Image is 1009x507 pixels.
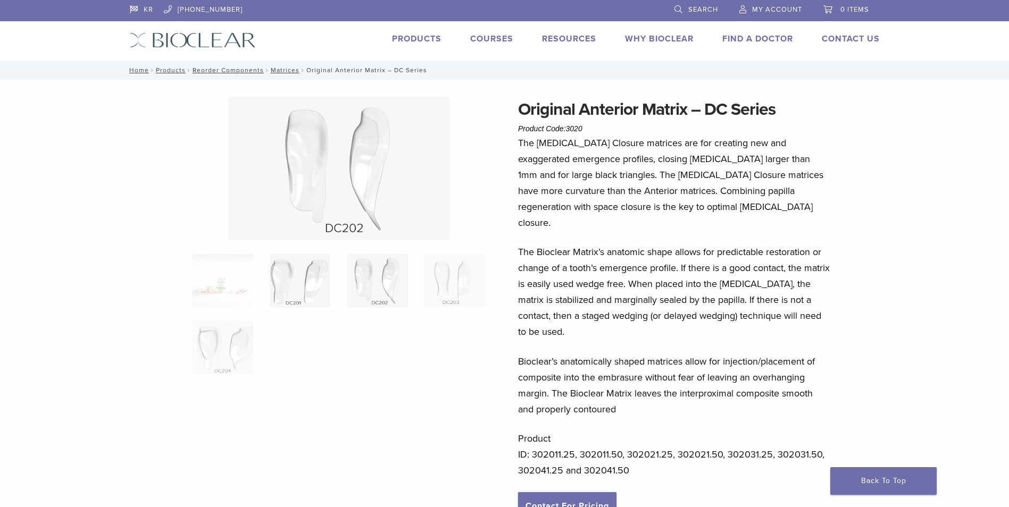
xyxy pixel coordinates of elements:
span: 0 items [840,5,869,14]
a: Find A Doctor [722,33,793,44]
a: Products [156,66,186,74]
span: 3020 [566,124,582,133]
span: / [149,67,156,73]
p: Bioclear’s anatomically shaped matrices allow for injection/placement of composite into the embra... [518,353,831,417]
a: Courses [470,33,513,44]
a: Reorder Components [193,66,264,74]
img: Bioclear [130,32,256,48]
img: Original Anterior Matrix - DC Series - Image 3 [347,254,408,307]
span: / [299,67,306,73]
a: Products [392,33,441,44]
a: Contact Us [822,33,880,44]
span: Search [688,5,718,14]
p: The Bioclear Matrix’s anatomic shape allows for predictable restoration or change of a tooth’s em... [518,244,831,340]
a: Why Bioclear [625,33,694,44]
img: Original Anterior Matrix - DC Series - Image 4 [424,254,485,307]
a: Back To Top [830,467,937,495]
img: Original Anterior Matrix - DC Series - Image 3 [228,97,449,240]
span: / [186,67,193,73]
img: Anterior-Original-DC-Series-Matrices-324x324.jpg [192,254,253,307]
h1: Original Anterior Matrix – DC Series [518,97,831,122]
a: Home [126,66,149,74]
img: Original Anterior Matrix - DC Series - Image 2 [269,254,330,307]
span: My Account [752,5,802,14]
span: Product Code: [518,124,582,133]
a: Matrices [271,66,299,74]
p: Product ID: 302011.25, 302011.50, 302021.25, 302021.50, 302031.25, 302031.50, 302041.25 and 30204... [518,430,831,478]
img: Original Anterior Matrix - DC Series - Image 5 [192,321,253,374]
a: Resources [542,33,596,44]
span: / [264,67,271,73]
nav: Original Anterior Matrix – DC Series [122,61,888,80]
p: The [MEDICAL_DATA] Closure matrices are for creating new and exaggerated emergence profiles, clos... [518,135,831,231]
